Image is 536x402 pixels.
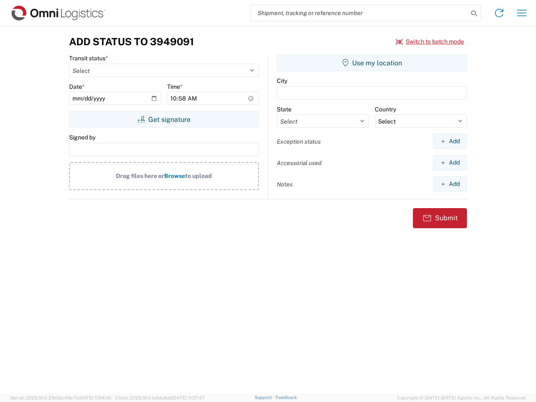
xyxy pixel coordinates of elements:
[164,173,185,179] span: Browse
[251,5,468,21] input: Shipment, tracking or reference number
[185,173,212,179] span: to upload
[277,159,322,167] label: Accessorial used
[10,395,111,400] span: Server: 2025.16.0-21b0bc45e7b
[433,176,467,192] button: Add
[277,54,467,71] button: Use my location
[116,173,164,179] span: Drag files here or
[69,54,108,62] label: Transit status
[79,395,111,400] span: [DATE] 11:54:36
[277,180,293,188] label: Notes
[69,83,85,90] label: Date
[69,134,95,141] label: Signed by
[115,395,205,400] span: Client: 2025.16.0-b4dc8a9
[276,395,297,400] a: Feedback
[172,395,205,400] span: [DATE] 11:37:47
[397,394,526,402] span: Copyright © [DATE]-[DATE] Agistix Inc., All Rights Reserved
[433,134,467,149] button: Add
[396,35,464,49] button: Switch to batch mode
[167,83,183,90] label: Time
[277,106,291,113] label: State
[69,111,259,128] button: Get signature
[433,155,467,170] button: Add
[375,106,396,113] label: Country
[413,208,467,228] button: Submit
[255,395,276,400] a: Support
[277,77,287,85] label: City
[277,138,321,145] label: Exception status
[69,36,194,48] h3: Add Status to 3949091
